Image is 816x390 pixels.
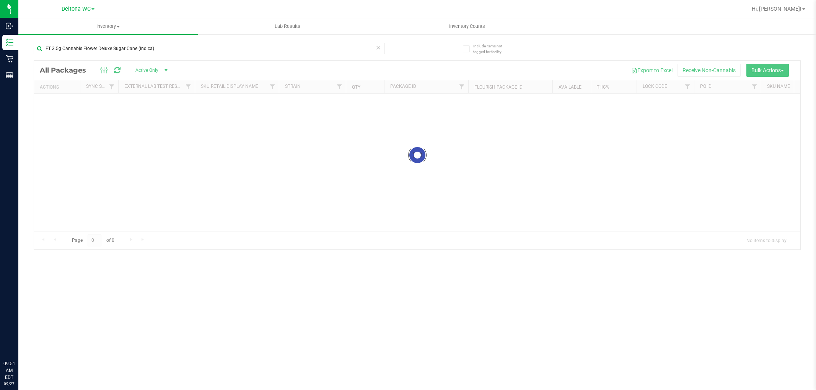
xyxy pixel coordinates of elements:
[264,23,311,30] span: Lab Results
[376,43,381,53] span: Clear
[6,22,13,30] inline-svg: Inbound
[34,43,385,54] input: Search Package ID, Item Name, SKU, Lot or Part Number...
[18,18,198,34] a: Inventory
[18,23,198,30] span: Inventory
[439,23,495,30] span: Inventory Counts
[752,6,801,12] span: Hi, [PERSON_NAME]!
[377,18,557,34] a: Inventory Counts
[473,43,511,55] span: Include items not tagged for facility
[3,360,15,381] p: 09:51 AM EDT
[6,71,13,79] inline-svg: Reports
[62,6,91,12] span: Deltona WC
[198,18,377,34] a: Lab Results
[3,381,15,387] p: 09/27
[6,55,13,63] inline-svg: Retail
[6,39,13,46] inline-svg: Inventory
